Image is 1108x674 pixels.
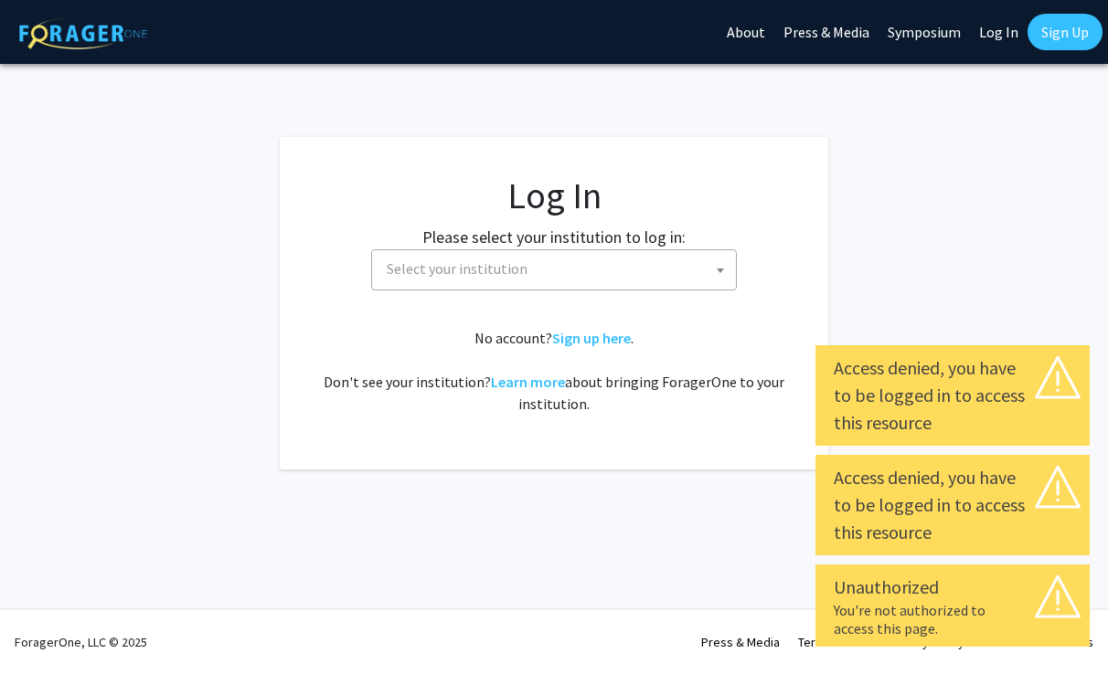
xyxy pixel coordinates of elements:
label: Please select your institution to log in: [422,225,686,249]
span: Select your institution [379,250,736,288]
span: Select your institution [371,249,737,290]
a: Sign up here [552,329,631,347]
a: Learn more about bringing ForagerOne to your institution [491,373,565,391]
span: Select your institution [387,259,527,278]
div: Access denied, you have to be logged in to access this resource [834,464,1071,546]
img: ForagerOne Logo [19,17,147,49]
div: Access denied, you have to be logged in to access this resource [834,354,1071,437]
div: ForagerOne, LLC © 2025 [15,610,147,674]
a: Press & Media [701,634,780,650]
a: Sign Up [1028,14,1103,50]
div: You're not authorized to access this page. [834,601,1071,637]
h1: Log In [316,174,792,217]
div: No account? . Don't see your institution? about bringing ForagerOne to your institution. [316,327,792,415]
a: Terms of Use [798,634,870,650]
div: Unauthorized [834,574,1071,601]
